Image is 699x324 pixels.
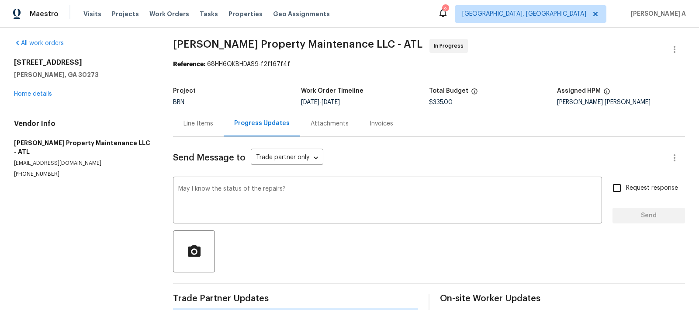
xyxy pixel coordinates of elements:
span: Geo Assignments [273,10,330,18]
span: [PERSON_NAME] Property Maintenance LLC - ATL [173,39,422,49]
h5: Project [173,88,196,94]
p: [EMAIL_ADDRESS][DOMAIN_NAME] [14,160,152,167]
div: Trade partner only [251,151,323,165]
span: The total cost of line items that have been proposed by Opendoor. This sum includes line items th... [471,88,478,99]
span: Visits [83,10,101,18]
span: Send Message to [173,153,246,162]
div: Line Items [183,119,213,128]
span: On-site Worker Updates [440,294,685,303]
h5: Work Order Timeline [301,88,363,94]
h5: Total Budget [429,88,468,94]
span: [PERSON_NAME] A [627,10,686,18]
span: Properties [228,10,263,18]
h5: Assigned HPM [557,88,601,94]
span: Trade Partner Updates [173,294,418,303]
span: The hpm assigned to this work order. [603,88,610,99]
a: All work orders [14,40,64,46]
h2: [STREET_ADDRESS] [14,58,152,67]
p: [PHONE_NUMBER] [14,171,152,178]
span: Maestro [30,10,59,18]
b: Reference: [173,61,205,67]
h5: [PERSON_NAME], GA 30273 [14,70,152,79]
div: Invoices [370,119,393,128]
span: - [301,99,340,105]
span: Request response [626,184,678,193]
span: [GEOGRAPHIC_DATA], [GEOGRAPHIC_DATA] [462,10,586,18]
textarea: May I know the status of the repairs? [178,186,597,216]
div: [PERSON_NAME] [PERSON_NAME] [557,99,685,105]
div: Progress Updates [234,119,290,128]
div: Attachments [311,119,349,128]
span: Tasks [200,11,218,17]
span: Projects [112,10,139,18]
span: BRN [173,99,184,105]
div: 2 [442,5,448,14]
span: [DATE] [301,99,319,105]
h5: [PERSON_NAME] Property Maintenance LLC - ATL [14,139,152,156]
div: 68HH6QKBHDAS9-f2f167f4f [173,60,685,69]
span: [DATE] [322,99,340,105]
span: $335.00 [429,99,453,105]
span: In Progress [434,42,467,50]
a: Home details [14,91,52,97]
span: Work Orders [149,10,189,18]
h4: Vendor Info [14,119,152,128]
